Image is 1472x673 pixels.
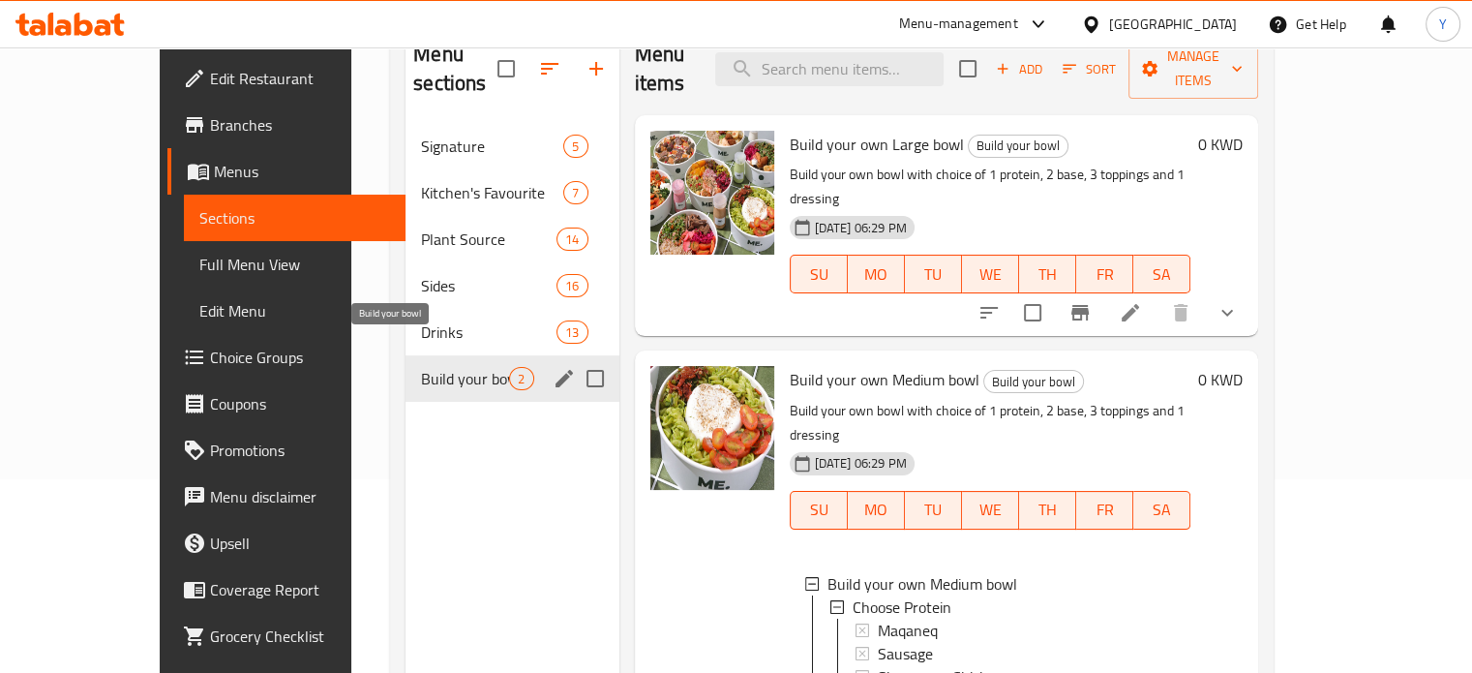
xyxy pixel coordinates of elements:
p: Build your own bowl with choice of 1 protein, 2 base, 3 toppings and 1 dressing [790,163,1191,211]
span: Build your bowl [969,135,1067,157]
span: Manage items [1144,45,1243,93]
button: MO [848,255,905,293]
span: 2 [510,370,532,388]
span: [DATE] 06:29 PM [807,219,915,237]
p: Build your own bowl with choice of 1 protein, 2 base, 3 toppings and 1 dressing [790,399,1191,447]
span: Y [1439,14,1447,35]
span: Sausage [878,642,933,665]
span: Plant Source [421,228,556,251]
h2: Menu items [635,40,693,98]
span: Sort [1063,58,1116,80]
span: Kitchen's Favourite [421,181,563,204]
span: 14 [557,230,586,249]
button: TU [905,255,962,293]
button: sort-choices [966,290,1012,336]
h2: Menu sections [413,40,496,98]
span: Select section [947,48,988,89]
span: TU [913,260,954,289]
span: WE [970,260,1011,289]
div: items [563,135,587,158]
div: [GEOGRAPHIC_DATA] [1109,14,1237,35]
span: Upsell [210,532,390,555]
span: 16 [557,277,586,295]
button: SU [790,491,848,530]
a: Coupons [167,381,406,427]
span: Sort sections [526,46,573,92]
span: Sides [421,274,556,297]
a: Full Menu View [184,241,406,288]
button: FR [1076,491,1133,530]
button: TU [905,491,962,530]
a: Menu disclaimer [167,474,406,520]
button: WE [962,491,1019,530]
span: Add [993,58,1045,80]
span: Add item [988,54,1050,84]
span: Choose Protein [853,596,951,619]
span: TH [1027,260,1068,289]
span: MO [856,260,897,289]
span: 7 [564,184,586,202]
button: TH [1019,491,1076,530]
div: Signature5 [406,123,618,169]
span: SU [798,260,840,289]
span: Build your own Medium bowl [790,365,979,394]
a: Choice Groups [167,334,406,381]
span: Edit Restaurant [210,67,390,90]
span: Build your bowl [984,371,1083,393]
span: Full Menu View [199,253,390,276]
div: Kitchen's Favourite7 [406,169,618,216]
div: items [556,228,587,251]
span: Choice Groups [210,346,390,369]
a: Sections [184,195,406,241]
a: Edit Menu [184,288,406,334]
nav: Menu sections [406,115,618,410]
span: Coupons [210,392,390,415]
a: Coverage Report [167,566,406,613]
a: Edit menu item [1119,301,1142,324]
img: Build your own Large bowl [650,131,774,255]
button: MO [848,491,905,530]
button: FR [1076,255,1133,293]
button: WE [962,255,1019,293]
span: Sort items [1050,54,1128,84]
div: Sides16 [406,262,618,309]
span: [DATE] 06:29 PM [807,454,915,473]
span: MO [856,496,897,524]
h6: 0 KWD [1198,131,1243,158]
a: Menus [167,148,406,195]
span: SA [1141,496,1183,524]
div: Build your bowl [983,370,1084,393]
a: Grocery Checklist [167,613,406,659]
button: Add [988,54,1050,84]
div: items [563,181,587,204]
button: edit [550,364,579,393]
div: Build your bowl2edit [406,355,618,402]
svg: Show Choices [1216,301,1239,324]
span: 13 [557,323,586,342]
div: Plant Source14 [406,216,618,262]
a: Branches [167,102,406,148]
div: Menu-management [899,13,1018,36]
span: Sections [199,206,390,229]
button: Branch-specific-item [1057,290,1103,336]
span: Branches [210,113,390,137]
span: TU [913,496,954,524]
button: SU [790,255,848,293]
span: Promotions [210,439,390,462]
div: items [556,321,587,344]
span: Select all sections [486,48,526,89]
a: Upsell [167,520,406,566]
span: SA [1141,260,1183,289]
div: Build your bowl [968,135,1068,158]
img: Build your own Medium bowl [650,366,774,490]
span: FR [1084,496,1126,524]
h6: 0 KWD [1198,366,1243,393]
span: Build your bowl [421,367,509,390]
span: Select to update [1012,292,1053,333]
button: delete [1157,290,1204,336]
span: 5 [564,138,586,156]
a: Promotions [167,427,406,474]
button: Add section [573,46,619,92]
